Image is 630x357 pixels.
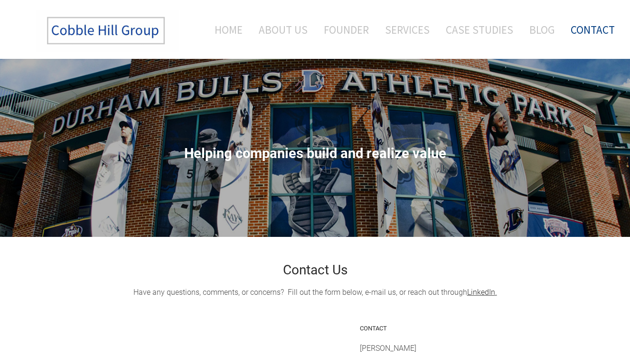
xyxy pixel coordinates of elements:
[87,263,543,277] h2: Contact Us
[360,325,387,332] font: CONTACT
[317,10,376,49] a: Founder
[439,10,520,49] a: Case Studies
[252,10,315,49] a: About Us
[467,288,497,297] u: .
[564,10,615,49] a: Contact
[200,10,250,49] a: Home
[87,287,543,298] div: Have any questions, comments, or concerns? Fill out the form below, e-mail us, or reach out through
[184,145,446,161] span: ​Helping companies build and realize value
[467,288,495,297] a: LinkedIn
[522,10,562,49] a: Blog
[378,10,437,49] a: Services
[36,10,179,52] img: The Cobble Hill Group LLC
[360,344,416,353] span: [PERSON_NAME]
